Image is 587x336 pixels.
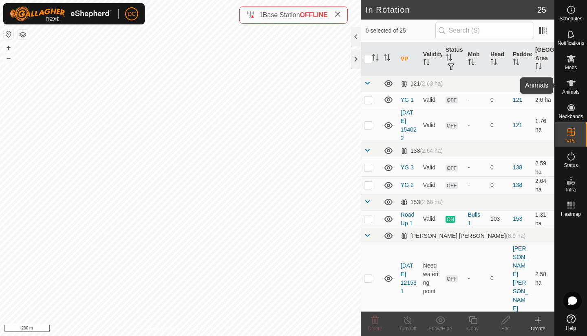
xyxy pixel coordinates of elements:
[487,210,510,228] td: 103
[537,4,546,16] span: 25
[446,55,452,62] p-sorticon: Activate to sort
[420,108,442,143] td: Valid
[401,182,414,188] a: YG 2
[487,42,510,76] th: Head
[401,211,414,226] a: Road Up 1
[435,22,534,39] input: Search (S)
[562,90,580,94] span: Animals
[420,176,442,194] td: Valid
[401,199,443,206] div: 153
[457,325,489,332] div: Copy
[4,29,13,39] button: Reset Map
[566,138,575,143] span: VPs
[532,210,554,228] td: 1.31 ha
[148,325,179,333] a: Privacy Policy
[366,26,435,35] span: 0 selected of 25
[468,181,484,189] div: -
[468,60,474,66] p-sorticon: Activate to sort
[522,325,554,332] div: Create
[487,244,510,313] td: 0
[446,122,458,129] span: OFF
[446,182,458,189] span: OFF
[446,216,455,223] span: ON
[513,182,522,188] a: 138
[420,147,443,154] span: (2.64 ha)
[420,199,443,205] span: (2.68 ha)
[558,41,584,46] span: Notifications
[513,122,522,128] a: 121
[532,159,554,176] td: 2.59 ha
[446,97,458,103] span: OFF
[513,60,519,66] p-sorticon: Activate to sort
[372,55,379,62] p-sorticon: Activate to sort
[559,16,582,21] span: Schedules
[128,10,136,18] span: DC
[513,215,522,222] a: 153
[565,65,577,70] span: Mobs
[401,97,414,103] a: YG 1
[188,325,212,333] a: Contact Us
[446,275,458,282] span: OFF
[566,326,576,331] span: Help
[468,96,484,104] div: -
[532,92,554,108] td: 2.6 ha
[10,7,112,21] img: Gallagher Logo
[401,80,443,87] div: 121
[384,55,390,62] p-sorticon: Activate to sort
[532,244,554,313] td: 2.58 ha
[468,274,484,283] div: -
[423,60,430,66] p-sorticon: Activate to sort
[420,92,442,108] td: Valid
[513,164,522,171] a: 138
[401,164,414,171] a: YG 3
[420,159,442,176] td: Valid
[446,165,458,171] span: OFF
[465,42,487,76] th: Mob
[18,30,28,40] button: Map Layers
[487,159,510,176] td: 0
[368,326,382,332] span: Delete
[564,163,578,168] span: Status
[366,5,537,15] h2: In Rotation
[468,121,484,130] div: -
[300,11,328,18] span: OFFLINE
[391,325,424,332] div: Turn Off
[420,80,443,87] span: (2.63 ha)
[263,11,300,18] span: Base Station
[420,244,442,313] td: Need watering point
[401,147,443,154] div: 138
[397,42,420,76] th: VP
[489,325,522,332] div: Edit
[566,187,576,192] span: Infra
[490,60,497,66] p-sorticon: Activate to sort
[4,53,13,63] button: –
[424,325,457,332] div: Show/Hide
[513,97,522,103] a: 121
[401,109,417,141] a: [DATE] 154022
[468,211,484,228] div: Bulls 1
[259,11,263,18] span: 1
[510,42,532,76] th: Paddock
[487,108,510,143] td: 0
[420,210,442,228] td: Valid
[555,311,587,334] a: Help
[532,108,554,143] td: 1.76 ha
[401,233,525,239] div: [PERSON_NAME] [PERSON_NAME]
[558,114,583,119] span: Neckbands
[561,212,581,217] span: Heatmap
[506,233,525,239] span: (8.9 ha)
[4,43,13,53] button: +
[401,262,417,294] a: [DATE] 121531
[487,176,510,194] td: 0
[468,163,484,172] div: -
[442,42,465,76] th: Status
[420,42,442,76] th: Validity
[532,176,554,194] td: 2.64 ha
[535,64,542,70] p-sorticon: Activate to sort
[487,92,510,108] td: 0
[532,42,554,76] th: [GEOGRAPHIC_DATA] Area
[513,245,528,312] a: [PERSON_NAME] [PERSON_NAME]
